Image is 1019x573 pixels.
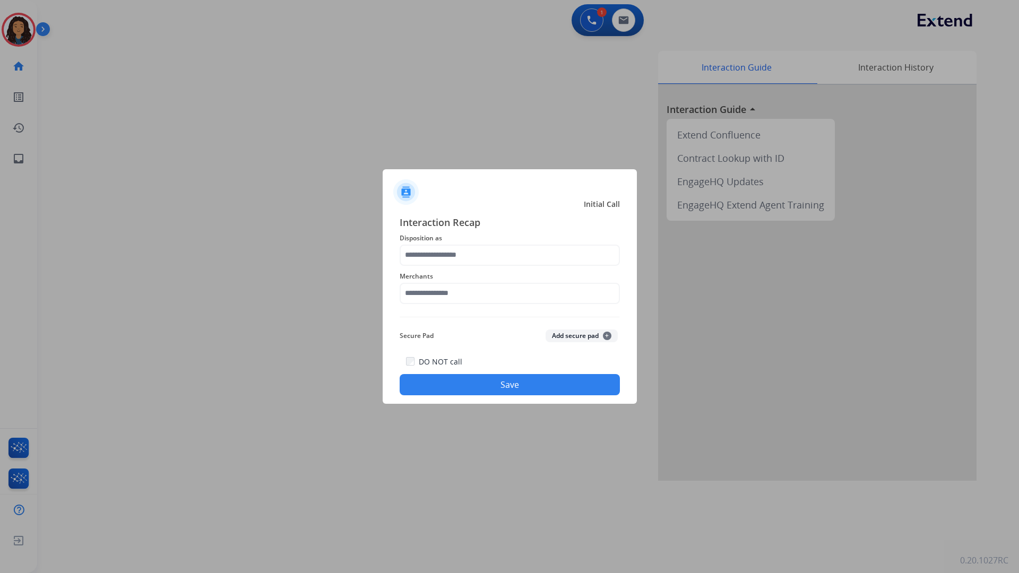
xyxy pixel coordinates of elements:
button: Add secure pad+ [546,329,618,342]
img: contactIcon [393,179,419,205]
p: 0.20.1027RC [960,554,1008,567]
img: contact-recap-line.svg [400,317,620,317]
label: DO NOT call [419,357,462,367]
span: Secure Pad [400,329,434,342]
span: Merchants [400,270,620,283]
span: + [603,332,611,340]
span: Interaction Recap [400,215,620,232]
button: Save [400,374,620,395]
span: Disposition as [400,232,620,245]
span: Initial Call [584,199,620,210]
